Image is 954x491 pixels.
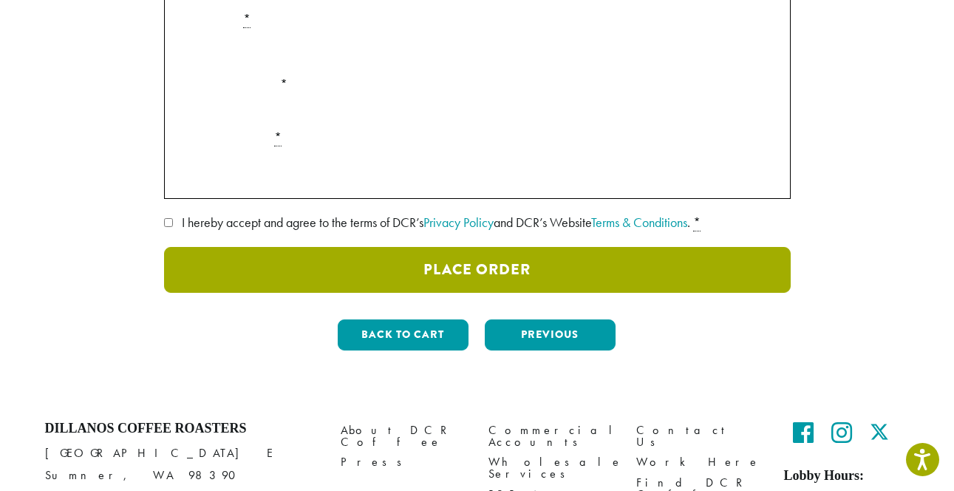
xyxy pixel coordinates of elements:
[182,214,690,231] span: I hereby accept and agree to the terms of DCR’s and DCR’s Website .
[338,319,469,351] button: Back to cart
[485,319,616,351] button: Previous
[488,453,614,484] a: Wholesale Services
[488,421,614,453] a: Commercial Accounts
[164,218,173,227] input: I hereby accept and agree to the terms of DCR’sPrivacy Policyand DCR’s WebsiteTerms & Conditions. *
[636,421,762,453] a: Contact Us
[341,453,466,473] a: Press
[164,247,791,293] button: Place Order
[243,10,251,28] abbr: required
[274,129,282,146] abbr: required
[423,214,494,231] a: Privacy Policy
[636,453,762,473] a: Work Here
[693,214,701,231] abbr: required
[341,421,466,453] a: About DCR Coffee
[591,214,687,231] a: Terms & Conditions
[45,421,318,437] h4: Dillanos Coffee Roasters
[784,468,910,484] h5: Lobby Hours:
